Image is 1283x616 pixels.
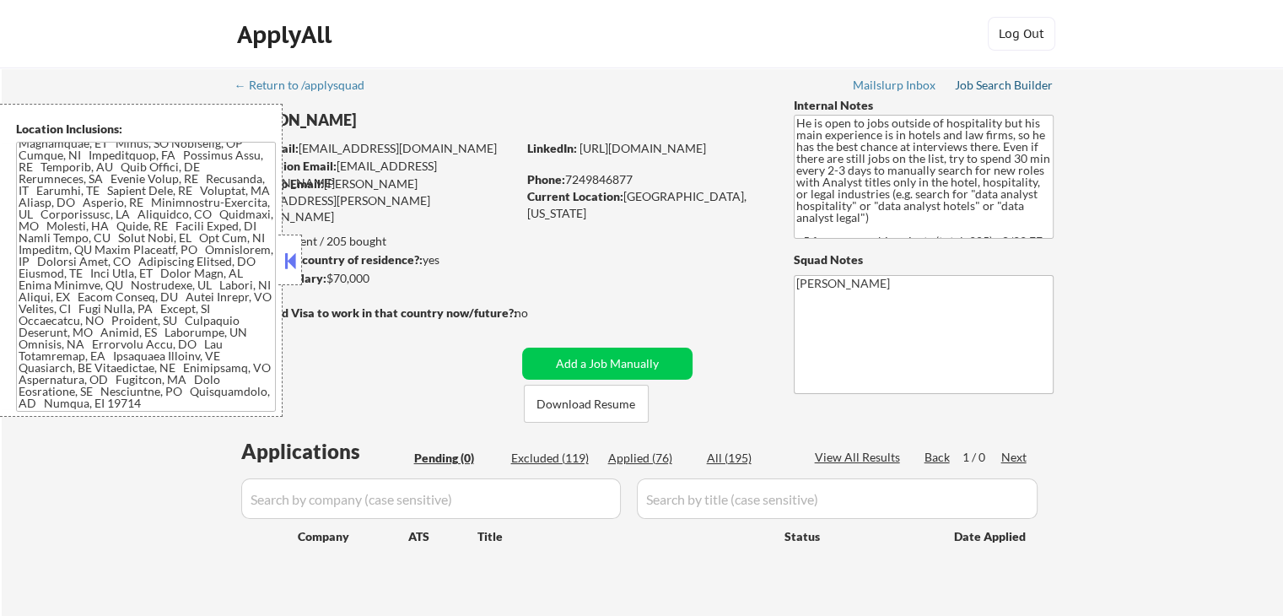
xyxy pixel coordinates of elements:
div: Applications [241,441,408,462]
div: Job Search Builder [955,79,1054,91]
div: 1 / 0 [962,449,1001,466]
a: [URL][DOMAIN_NAME] [580,141,706,155]
div: [PERSON_NAME][EMAIL_ADDRESS][PERSON_NAME][DOMAIN_NAME] [236,176,516,225]
button: Add a Job Manually [522,348,693,380]
div: Location Inclusions: [16,121,276,138]
div: Back [925,449,951,466]
div: yes [235,251,511,268]
div: $70,000 [235,270,516,287]
div: Mailslurp Inbox [853,79,937,91]
button: Log Out [988,17,1055,51]
strong: Phone: [527,172,565,186]
div: Applied (76) [608,450,693,467]
strong: LinkedIn: [527,141,577,155]
a: Mailslurp Inbox [853,78,937,95]
strong: Can work in country of residence?: [235,252,423,267]
div: All (195) [707,450,791,467]
div: Pending (0) [414,450,499,467]
div: Next [1001,449,1028,466]
div: Internal Notes [794,97,1054,114]
div: ← Return to /applysquad [234,79,380,91]
div: ApplyAll [237,20,337,49]
div: [PERSON_NAME] [236,110,583,131]
div: [GEOGRAPHIC_DATA], [US_STATE] [527,188,766,221]
div: Excluded (119) [511,450,596,467]
a: Job Search Builder [955,78,1054,95]
div: ATS [408,528,477,545]
div: Squad Notes [794,251,1054,268]
div: Title [477,528,768,545]
input: Search by title (case sensitive) [637,478,1038,519]
div: [EMAIL_ADDRESS][DOMAIN_NAME] [237,140,516,157]
div: Date Applied [954,528,1028,545]
strong: Current Location: [527,189,623,203]
div: 7249846877 [527,171,766,188]
a: ← Return to /applysquad [234,78,380,95]
div: View All Results [815,449,905,466]
input: Search by company (case sensitive) [241,478,621,519]
strong: Will need Visa to work in that country now/future?: [236,305,517,320]
div: Company [298,528,408,545]
div: no [515,305,563,322]
div: Status [784,521,930,551]
button: Download Resume [524,385,649,423]
div: 76 sent / 205 bought [235,233,516,250]
div: [EMAIL_ADDRESS][DOMAIN_NAME] [237,158,516,191]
